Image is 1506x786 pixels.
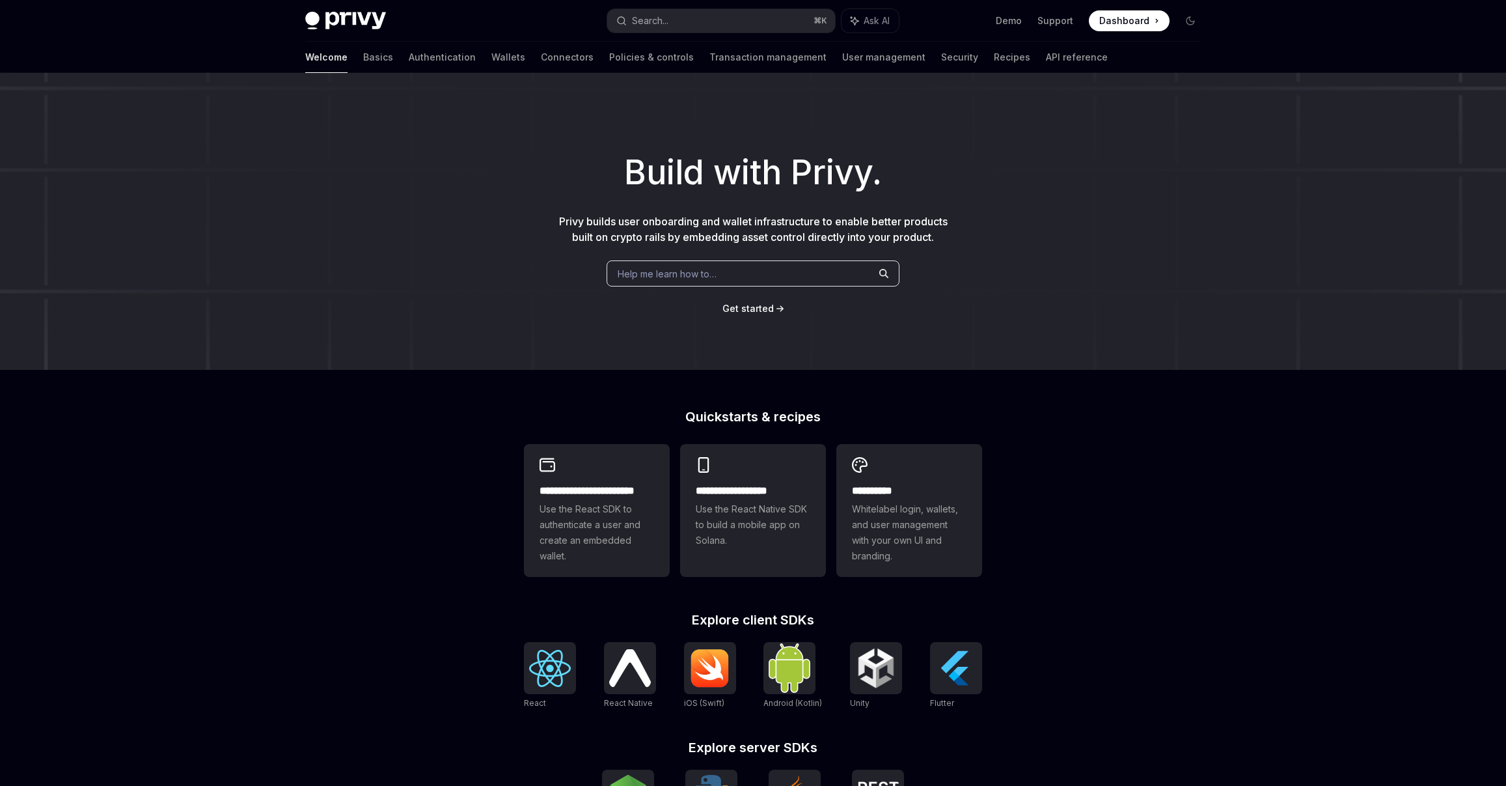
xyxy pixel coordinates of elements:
a: API reference [1046,42,1108,73]
img: dark logo [305,12,386,30]
a: **** **** **** ***Use the React Native SDK to build a mobile app on Solana. [680,444,826,577]
a: **** *****Whitelabel login, wallets, and user management with your own UI and branding. [836,444,982,577]
span: Unity [850,698,869,708]
span: ⌘ K [814,16,827,26]
span: Use the React SDK to authenticate a user and create an embedded wallet. [540,501,654,564]
a: Wallets [491,42,525,73]
img: Unity [855,647,897,689]
a: Basics [363,42,393,73]
span: Android (Kotlin) [763,698,822,708]
img: iOS (Swift) [689,649,731,688]
a: Welcome [305,42,348,73]
a: Dashboard [1089,10,1170,31]
img: React [529,650,571,687]
img: Android (Kotlin) [769,643,810,692]
span: Flutter [930,698,954,708]
a: Recipes [994,42,1030,73]
button: Ask AI [842,9,899,33]
span: Help me learn how to… [618,267,717,281]
span: React [524,698,546,708]
a: UnityUnity [850,642,902,710]
a: Android (Kotlin)Android (Kotlin) [763,642,822,710]
button: Search...⌘K [607,9,835,33]
span: Ask AI [864,14,890,27]
a: Support [1037,14,1073,27]
h2: Explore server SDKs [524,741,982,754]
a: iOS (Swift)iOS (Swift) [684,642,736,710]
span: Whitelabel login, wallets, and user management with your own UI and branding. [852,501,966,564]
a: ReactReact [524,642,576,710]
a: Get started [722,302,774,315]
a: FlutterFlutter [930,642,982,710]
h2: Quickstarts & recipes [524,410,982,423]
span: Use the React Native SDK to build a mobile app on Solana. [696,501,810,548]
a: Transaction management [709,42,827,73]
a: Security [941,42,978,73]
span: Get started [722,303,774,314]
span: Dashboard [1099,14,1149,27]
img: React Native [609,649,651,686]
a: User management [842,42,925,73]
div: Search... [632,13,668,29]
a: Demo [996,14,1022,27]
h1: Build with Privy. [21,147,1485,198]
span: iOS (Swift) [684,698,724,708]
img: Flutter [935,647,977,689]
span: Privy builds user onboarding and wallet infrastructure to enable better products built on crypto ... [559,215,948,244]
a: React NativeReact Native [604,642,656,710]
a: Policies & controls [609,42,694,73]
span: React Native [604,698,653,708]
a: Authentication [409,42,476,73]
h2: Explore client SDKs [524,613,982,626]
button: Toggle dark mode [1180,10,1201,31]
a: Connectors [541,42,594,73]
